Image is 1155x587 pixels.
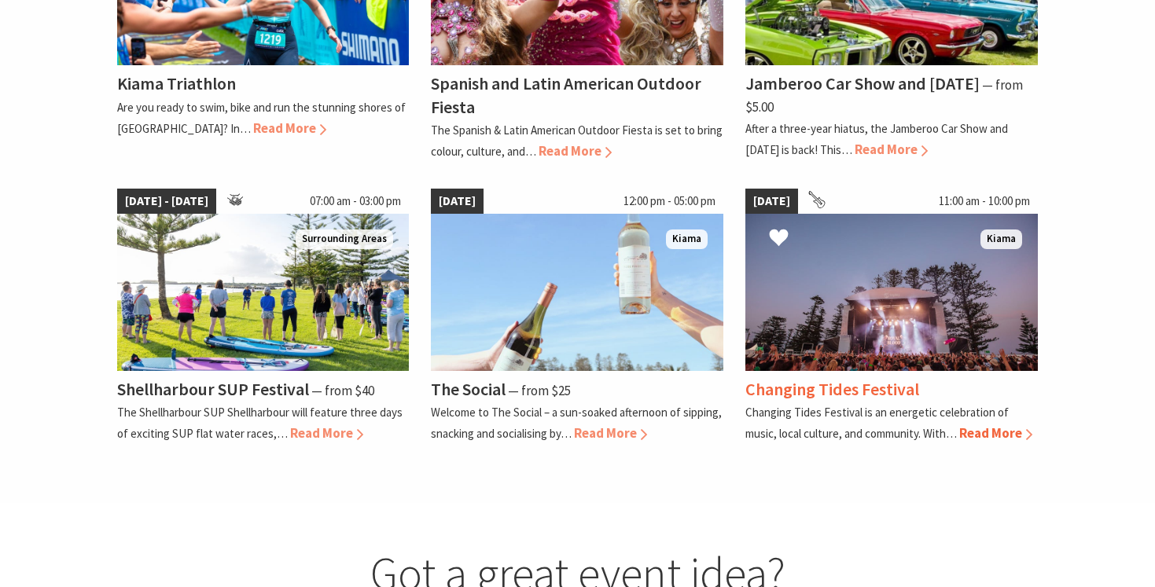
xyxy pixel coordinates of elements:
[745,121,1008,157] p: After a three-year hiatus, the Jamberoo Car Show and [DATE] is back! This…
[117,214,410,371] img: Jodie Edwards Welcome to Country
[431,189,723,444] a: [DATE] 12:00 pm - 05:00 pm The Social Kiama The Social ⁠— from $25 Welcome to The Social – a sun-...
[574,424,647,442] span: Read More
[745,378,919,400] h4: Changing Tides Festival
[117,100,406,136] p: Are you ready to swim, bike and run the stunning shores of [GEOGRAPHIC_DATA]? In…
[980,229,1022,249] span: Kiama
[253,119,326,137] span: Read More
[431,123,723,159] p: The Spanish & Latin American Outdoor Fiesta is set to bring colour, culture, and…
[311,382,374,399] span: ⁠— from $40
[431,378,506,400] h4: The Social
[117,405,403,441] p: The Shellharbour SUP Shellharbour will feature three days of exciting SUP flat water races,…
[431,214,723,371] img: The Social
[745,72,980,94] h4: Jamberoo Car Show and [DATE]
[117,189,410,444] a: [DATE] - [DATE] 07:00 am - 03:00 pm Jodie Edwards Welcome to Country Surrounding Areas Shellharbo...
[302,189,409,214] span: 07:00 am - 03:00 pm
[431,405,722,441] p: Welcome to The Social – a sun-soaked afternoon of sipping, snacking and socialising by…
[753,212,804,266] button: Click to Favourite Changing Tides Festival
[431,189,484,214] span: [DATE]
[117,378,309,400] h4: Shellharbour SUP Festival
[745,189,1038,444] a: [DATE] 11:00 am - 10:00 pm Changing Tides Main Stage Kiama Changing Tides Festival Changing Tides...
[539,142,612,160] span: Read More
[117,72,236,94] h4: Kiama Triathlon
[666,229,708,249] span: Kiama
[855,141,928,158] span: Read More
[290,424,363,442] span: Read More
[296,229,393,249] span: Surrounding Areas
[959,424,1032,442] span: Read More
[508,382,571,399] span: ⁠— from $25
[117,189,216,214] span: [DATE] - [DATE]
[745,189,798,214] span: [DATE]
[931,189,1038,214] span: 11:00 am - 10:00 pm
[745,405,1009,441] p: Changing Tides Festival is an energetic celebration of music, local culture, and community. With…
[745,76,1023,115] span: ⁠— from $5.00
[431,72,701,117] h4: Spanish and Latin American Outdoor Fiesta
[745,214,1038,371] img: Changing Tides Main Stage
[616,189,723,214] span: 12:00 pm - 05:00 pm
